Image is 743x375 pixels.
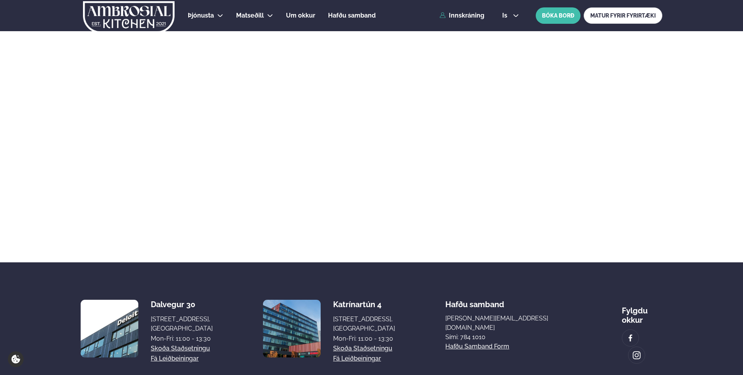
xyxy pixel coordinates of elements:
[445,333,572,342] p: Sími: 784 1010
[333,300,395,309] div: Katrínartún 4
[286,11,315,20] a: Um okkur
[622,300,662,325] div: Fylgdu okkur
[151,315,213,333] div: [STREET_ADDRESS], [GEOGRAPHIC_DATA]
[445,314,572,333] a: [PERSON_NAME][EMAIL_ADDRESS][DOMAIN_NAME]
[439,12,484,19] a: Innskráning
[151,334,213,343] div: Mon-Fri: 11:00 - 13:30
[628,347,645,363] a: image alt
[328,12,376,19] span: Hafðu samband
[151,354,199,363] a: Fá leiðbeiningar
[236,11,264,20] a: Matseðill
[632,351,641,360] img: image alt
[333,354,381,363] a: Fá leiðbeiningar
[286,12,315,19] span: Um okkur
[328,11,376,20] a: Hafðu samband
[445,294,504,309] span: Hafðu samband
[188,11,214,20] a: Þjónusta
[445,342,509,351] a: Hafðu samband form
[151,300,213,309] div: Dalvegur 30
[81,300,138,357] img: image alt
[626,334,635,343] img: image alt
[151,344,210,353] a: Skoða staðsetningu
[622,330,639,346] a: image alt
[8,351,24,367] a: Cookie settings
[333,334,395,343] div: Mon-Fri: 11:00 - 13:30
[263,300,321,357] img: image alt
[584,7,662,24] a: MATUR FYRIR FYRIRTÆKI
[188,12,214,19] span: Þjónusta
[536,7,581,24] button: BÓKA BORÐ
[333,315,395,333] div: [STREET_ADDRESS], [GEOGRAPHIC_DATA]
[496,12,525,19] button: is
[236,12,264,19] span: Matseðill
[333,344,392,353] a: Skoða staðsetningu
[82,1,175,33] img: logo
[502,12,510,19] span: is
